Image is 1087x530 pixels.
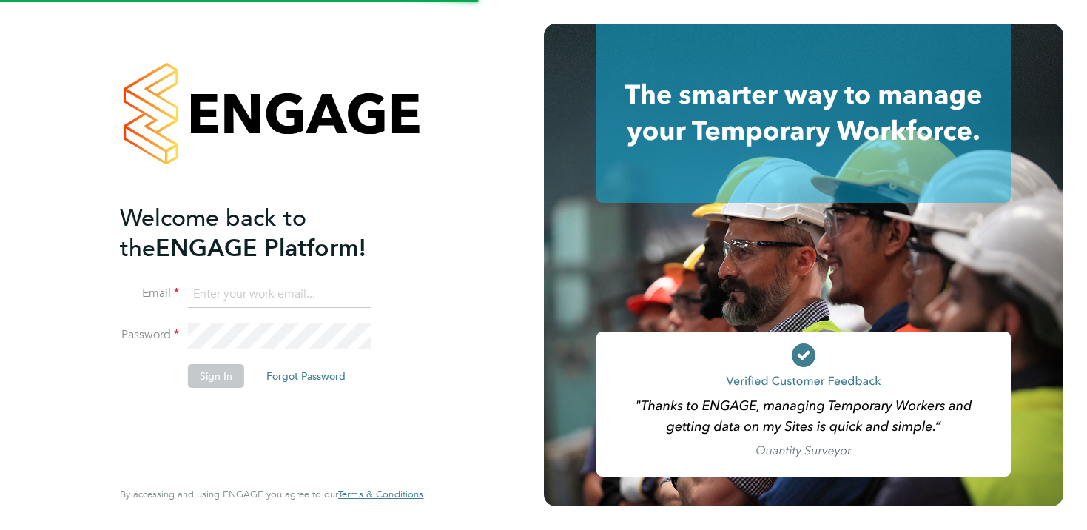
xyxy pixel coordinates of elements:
[255,364,357,388] button: Forgot Password
[188,281,371,308] input: Enter your work email...
[120,203,408,264] h2: ENGAGE Platform!
[120,488,423,500] span: By accessing and using ENGAGE you agree to our
[120,327,179,343] label: Password
[338,489,423,500] a: Terms & Conditions
[120,286,179,301] label: Email
[188,364,244,388] button: Sign In
[120,204,306,263] span: Welcome back to the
